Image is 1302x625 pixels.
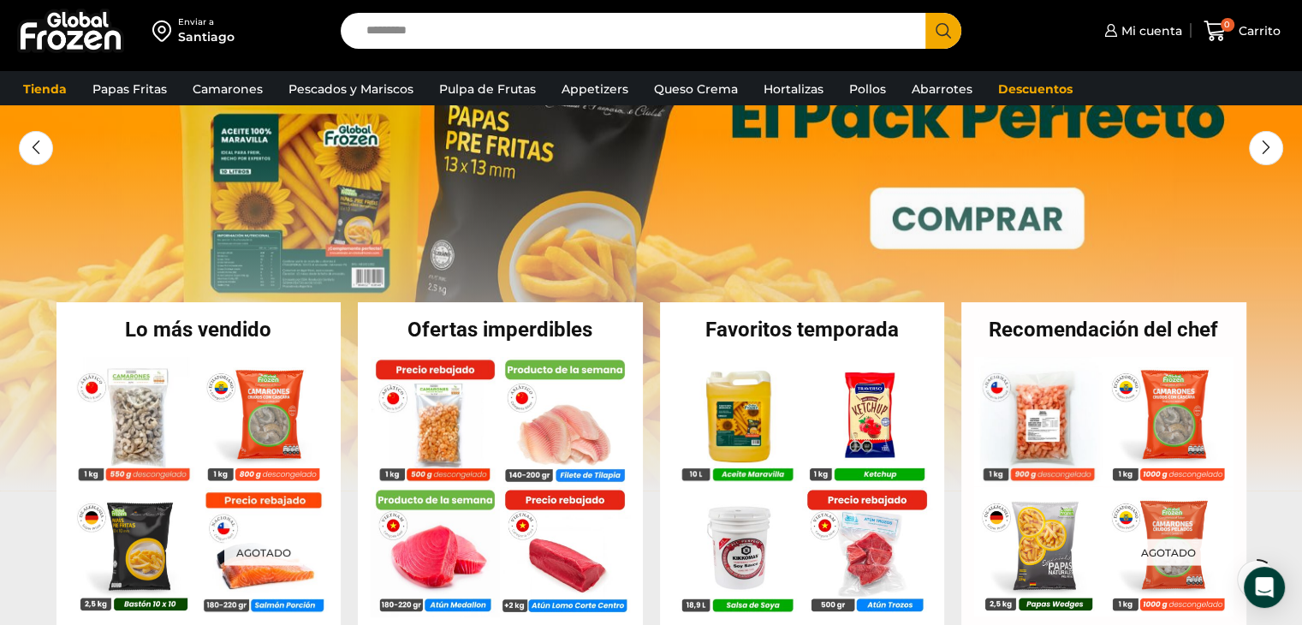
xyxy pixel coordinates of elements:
[431,73,544,105] a: Pulpa de Frutas
[1234,22,1281,39] span: Carrito
[925,13,961,49] button: Search button
[1244,567,1285,608] div: Open Intercom Messenger
[990,73,1081,105] a: Descuentos
[358,319,643,340] h2: Ofertas imperdibles
[178,28,235,45] div: Santiago
[1129,539,1208,566] p: Agotado
[841,73,895,105] a: Pollos
[184,73,271,105] a: Camarones
[1249,131,1283,165] div: Next slide
[755,73,832,105] a: Hortalizas
[1117,22,1182,39] span: Mi cuenta
[1199,11,1285,51] a: 0 Carrito
[645,73,746,105] a: Queso Crema
[553,73,637,105] a: Appetizers
[280,73,422,105] a: Pescados y Mariscos
[1100,14,1182,48] a: Mi cuenta
[223,539,302,566] p: Agotado
[56,319,342,340] h2: Lo más vendido
[961,319,1246,340] h2: Recomendación del chef
[1221,18,1234,32] span: 0
[15,73,75,105] a: Tienda
[660,319,945,340] h2: Favoritos temporada
[19,131,53,165] div: Previous slide
[903,73,981,105] a: Abarrotes
[152,16,178,45] img: address-field-icon.svg
[84,73,175,105] a: Papas Fritas
[178,16,235,28] div: Enviar a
